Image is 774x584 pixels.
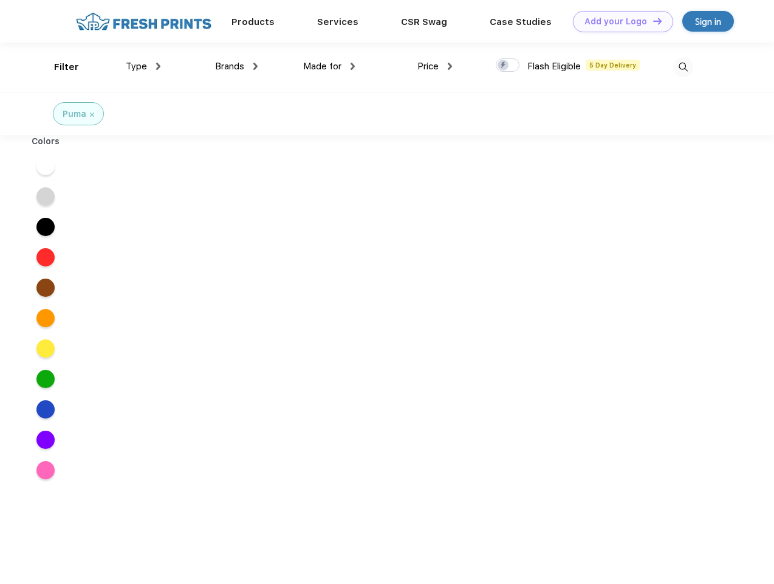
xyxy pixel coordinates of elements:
[401,16,447,27] a: CSR Swag
[695,15,721,29] div: Sign in
[586,60,640,71] span: 5 Day Delivery
[90,113,94,117] img: filter_cancel.svg
[317,16,358,27] a: Services
[54,60,79,74] div: Filter
[448,63,452,70] img: dropdown.png
[22,135,69,148] div: Colors
[527,61,581,72] span: Flash Eligible
[653,18,662,24] img: DT
[584,16,647,27] div: Add your Logo
[673,57,693,77] img: desktop_search.svg
[72,11,215,32] img: fo%20logo%202.webp
[682,11,734,32] a: Sign in
[253,63,258,70] img: dropdown.png
[303,61,341,72] span: Made for
[126,61,147,72] span: Type
[231,16,275,27] a: Products
[63,108,86,120] div: Puma
[215,61,244,72] span: Brands
[417,61,439,72] span: Price
[156,63,160,70] img: dropdown.png
[351,63,355,70] img: dropdown.png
